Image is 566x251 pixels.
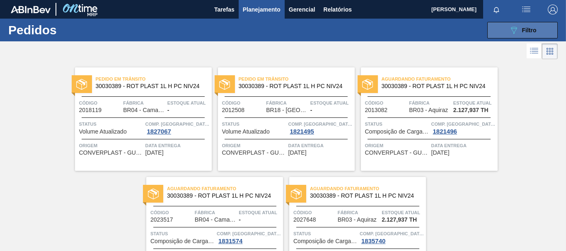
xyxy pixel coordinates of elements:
h1: Pedidos [8,25,124,35]
span: 2023517 [150,217,173,223]
img: status [148,189,159,199]
a: statusPedido em Trânsito30030389 - ROT PLAST 1L H PC NIV24Código2018119FábricaBR04 - CamaçariEsto... [69,67,212,171]
span: Aguardando Faturamento [310,184,426,193]
span: Fábrica [338,208,380,217]
span: Estoque atual [167,99,210,107]
span: Fábrica [195,208,237,217]
span: Composição de Carga Aceita [293,238,358,244]
span: Planejamento [243,5,281,14]
span: Fábrica [266,99,308,107]
a: Comp. [GEOGRAPHIC_DATA]1835740 [360,229,424,244]
img: status [362,79,373,90]
span: 24/09/2025 [431,150,450,156]
div: 1835740 [360,238,387,244]
span: Volume Atualizado [222,129,270,135]
span: 2012508 [222,107,245,113]
span: Código [222,99,264,107]
span: 2013082 [365,107,388,113]
span: Origem [365,141,429,150]
span: BR18 - Pernambuco [266,107,307,113]
div: 1821495 [288,128,316,135]
span: Relatórios [324,5,352,14]
img: TNhmsLtSVTkK8tSr43FrP2fwEKptu5GPRR3wAAAABJRU5ErkJggg== [11,6,51,13]
img: status [76,79,87,90]
span: 30030389 - ROT PLAST 1L H PC NIV24 [310,193,419,199]
div: Visão em Cards [542,43,558,59]
span: Pedido em Trânsito [96,75,212,83]
a: Comp. [GEOGRAPHIC_DATA]1827067 [145,120,210,135]
span: Estoque atual [382,208,424,217]
div: 1831574 [217,238,244,244]
span: CONVERPLAST - GUARULHOS (SP) [222,150,286,156]
span: Código [293,208,336,217]
span: - [310,107,312,113]
span: Comp. Carga [217,229,281,238]
span: Aguardando Faturamento [167,184,283,193]
span: Comp. Carga [360,229,424,238]
span: Tarefas [214,5,235,14]
img: status [291,189,302,199]
span: BR03 - Aquiraz [338,217,377,223]
span: BR04 - Camaçari [195,217,236,223]
span: 30030389 - ROT PLAST 1L H PC NIV24 [382,83,491,89]
span: Estoque atual [310,99,353,107]
span: Data entrega [145,141,210,150]
span: Código [79,99,121,107]
span: Estoque atual [239,208,281,217]
span: 2018119 [79,107,102,113]
span: 2.127,937 TH [453,107,489,113]
span: Comp. Carga [288,120,353,128]
span: 2027648 [293,217,316,223]
span: Fábrica [123,99,165,107]
a: statusPedido em Trânsito30030389 - ROT PLAST 1L H PC NIV24Código2012508FábricaBR18 - [GEOGRAPHIC_... [212,67,355,171]
span: 30030389 - ROT PLAST 1L H PC NIV24 [96,83,205,89]
span: Comp. Carga [431,120,496,128]
span: Código [150,208,193,217]
span: BR04 - Camaçari [123,107,164,113]
button: Notificações [483,4,510,15]
span: Data entrega [288,141,353,150]
span: Status [293,229,358,238]
div: Visão em Lista [527,43,542,59]
span: Origem [79,141,143,150]
span: 19/09/2025 [145,150,164,156]
span: 30030389 - ROT PLAST 1L H PC NIV24 [239,83,348,89]
span: Composição de Carga Aceita [150,238,215,244]
span: Origem [222,141,286,150]
button: Filtro [487,22,558,38]
img: userActions [521,5,531,14]
span: Status [150,229,215,238]
span: Código [365,99,407,107]
span: CONVERPLAST - GUARULHOS (SP) [79,150,143,156]
span: 19/09/2025 [288,150,307,156]
a: statusAguardando Faturamento30030389 - ROT PLAST 1L H PC NIV24Código2013082FábricaBR03 - AquirazE... [355,67,498,171]
span: 30030389 - ROT PLAST 1L H PC NIV24 [167,193,276,199]
span: Status [222,120,286,128]
a: Comp. [GEOGRAPHIC_DATA]1821495 [288,120,353,135]
div: 1821496 [431,128,459,135]
span: Aguardando Faturamento [382,75,498,83]
span: Estoque atual [453,99,496,107]
span: CONVERPLAST - GUARULHOS (SP) [365,150,429,156]
span: Status [365,120,429,128]
img: status [219,79,230,90]
span: Gerencial [289,5,315,14]
span: Data entrega [431,141,496,150]
span: 2.127,937 TH [382,217,417,223]
img: Logout [548,5,558,14]
span: - [239,217,241,223]
span: Filtro [522,27,537,33]
span: Fábrica [409,99,451,107]
span: Composição de Carga Aceita [365,129,429,135]
span: BR03 - Aquiraz [409,107,448,113]
span: Comp. Carga [145,120,210,128]
span: Status [79,120,143,128]
a: Comp. [GEOGRAPHIC_DATA]1831574 [217,229,281,244]
span: - [167,107,169,113]
span: Volume Atualizado [79,129,127,135]
a: Comp. [GEOGRAPHIC_DATA]1821496 [431,120,496,135]
div: 1827067 [145,128,173,135]
span: Pedido em Trânsito [239,75,355,83]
